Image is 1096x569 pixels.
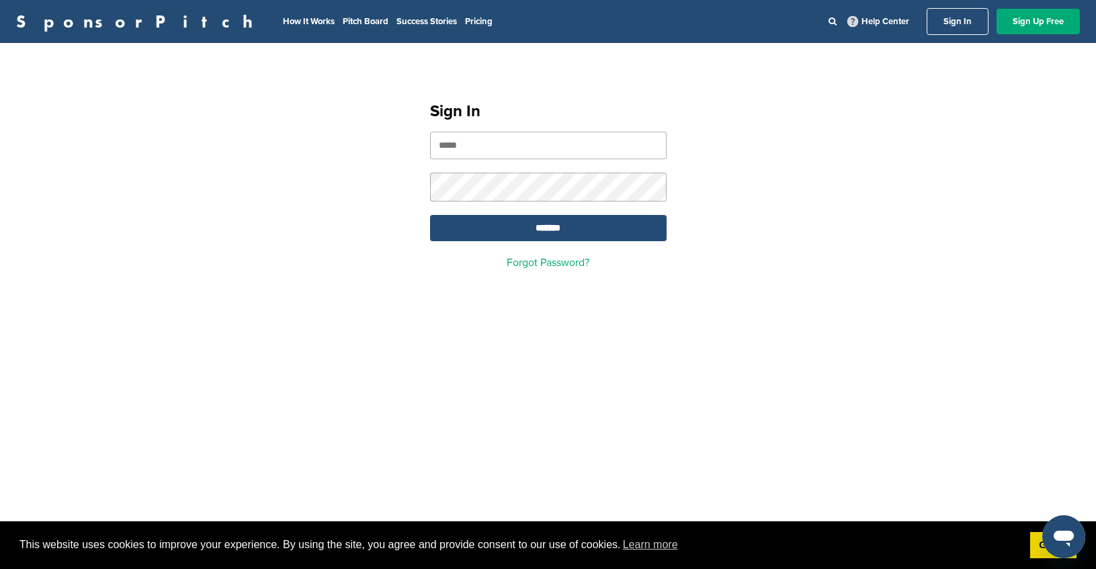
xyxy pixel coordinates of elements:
a: Success Stories [396,16,457,27]
a: Pricing [465,16,493,27]
a: Help Center [845,13,912,30]
a: dismiss cookie message [1030,532,1077,559]
a: Sign In [927,8,988,35]
iframe: Button to launch messaging window [1042,515,1085,558]
h1: Sign In [430,99,667,124]
span: This website uses cookies to improve your experience. By using the site, you agree and provide co... [19,535,1019,555]
a: Forgot Password? [507,256,589,269]
a: Pitch Board [343,16,388,27]
a: learn more about cookies [621,535,680,555]
a: Sign Up Free [997,9,1080,34]
a: SponsorPitch [16,13,261,30]
a: How It Works [283,16,335,27]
